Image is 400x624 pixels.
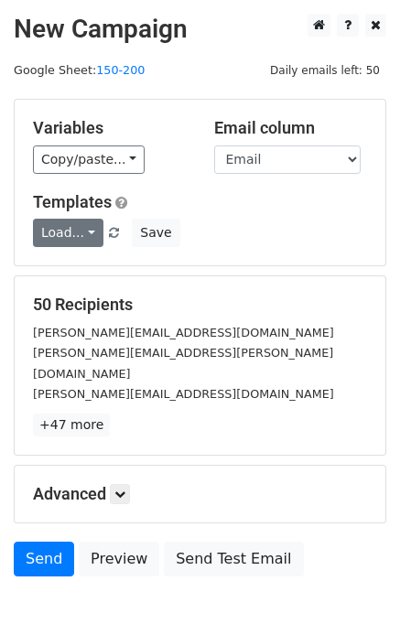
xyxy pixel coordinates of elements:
[214,118,368,138] h5: Email column
[33,145,145,174] a: Copy/paste...
[96,63,145,77] a: 150-200
[264,63,386,77] a: Daily emails left: 50
[33,118,187,138] h5: Variables
[33,192,112,211] a: Templates
[33,414,110,436] a: +47 more
[79,542,159,576] a: Preview
[33,346,333,381] small: [PERSON_NAME][EMAIL_ADDRESS][PERSON_NAME][DOMAIN_NAME]
[308,536,400,624] iframe: Chat Widget
[33,387,334,401] small: [PERSON_NAME][EMAIL_ADDRESS][DOMAIN_NAME]
[14,63,145,77] small: Google Sheet:
[14,542,74,576] a: Send
[33,326,334,339] small: [PERSON_NAME][EMAIL_ADDRESS][DOMAIN_NAME]
[33,295,367,315] h5: 50 Recipients
[33,484,367,504] h5: Advanced
[33,219,103,247] a: Load...
[164,542,303,576] a: Send Test Email
[264,60,386,81] span: Daily emails left: 50
[132,219,179,247] button: Save
[14,14,386,45] h2: New Campaign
